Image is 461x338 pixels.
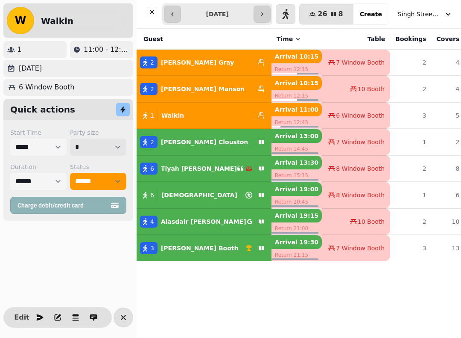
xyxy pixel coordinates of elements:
[271,182,322,196] p: Arrival 19:00
[137,132,271,152] button: 2[PERSON_NAME] Clouston
[150,217,154,226] span: 4
[150,138,154,146] span: 2
[338,11,343,18] span: 8
[271,129,322,143] p: Arrival 13:00
[15,15,26,26] span: W
[271,90,322,102] p: Return 12:15
[360,11,382,17] span: Create
[150,85,154,93] span: 2
[318,11,327,18] span: 26
[150,164,154,173] span: 6
[322,29,390,50] th: Table
[336,164,385,173] span: 8 Window Booth
[271,116,322,128] p: Return 12:45
[271,76,322,90] p: Arrival 10:15
[390,129,431,155] td: 1
[358,217,385,226] span: 10 Booth
[70,163,126,171] label: Status
[390,235,431,261] td: 3
[271,169,322,181] p: Return 15:15
[390,76,431,102] td: 2
[271,156,322,169] p: Arrival 13:30
[137,29,271,50] th: Guest
[271,63,322,75] p: Return 12:15
[271,196,322,208] p: Return 20:45
[137,185,271,205] button: 6[DEMOGRAPHIC_DATA]
[41,15,73,27] h2: Walkin
[336,138,385,146] span: 7 Window Booth
[137,105,271,126] button: 1Walkin
[271,209,322,222] p: Arrival 19:15
[271,103,322,116] p: Arrival 11:00
[271,50,322,63] p: Arrival 10:15
[150,244,154,252] span: 3
[336,244,385,252] span: 7 Window Booth
[161,85,245,93] p: [PERSON_NAME] Manson
[17,314,27,321] span: Edit
[150,111,154,120] span: 1
[10,128,67,137] label: Start Time
[398,10,441,18] span: Singh Street Bruntsfield
[390,155,431,182] td: 2
[19,63,42,74] p: [DATE]
[70,128,126,137] label: Party size
[161,191,237,199] p: [DEMOGRAPHIC_DATA]
[271,143,322,155] p: Return 14:45
[271,249,322,261] p: Return 21:15
[19,82,74,92] p: 6 Window Booth
[390,50,431,76] td: 2
[390,102,431,129] td: 3
[10,197,126,214] button: Charge debit/credit card
[390,29,431,50] th: Bookings
[277,35,293,43] span: Time
[137,79,271,99] button: 2[PERSON_NAME] Manson
[137,238,271,258] button: 3[PERSON_NAME] Booth
[161,164,237,173] p: Tiyah [PERSON_NAME]
[84,44,130,55] p: 11:00 - 12:45
[137,158,271,179] button: 6Tiyah [PERSON_NAME]
[353,4,389,24] button: Create
[18,202,109,208] span: Charge debit/credit card
[271,235,322,249] p: Arrival 19:30
[13,309,30,326] button: Edit
[17,44,21,55] p: 1
[336,191,385,199] span: 8 Window Booth
[137,52,271,73] button: 2[PERSON_NAME] Gray
[336,111,385,120] span: 6 Window Booth
[161,217,246,226] p: Alasdair [PERSON_NAME]
[336,58,385,67] span: 7 Window Booth
[390,208,431,235] td: 2
[358,85,385,93] span: 10 Booth
[161,111,184,120] p: Walkin
[271,222,322,234] p: Return 21:00
[161,138,248,146] p: [PERSON_NAME] Clouston
[393,6,458,22] button: Singh Street Bruntsfield
[10,104,75,116] h2: Quick actions
[299,4,353,24] button: 268
[150,191,154,199] span: 6
[137,211,271,232] button: 4Alasdair [PERSON_NAME]
[150,58,154,67] span: 2
[161,58,234,67] p: [PERSON_NAME] Gray
[10,163,67,171] label: Duration
[390,182,431,208] td: 1
[161,244,239,252] p: [PERSON_NAME] Booth
[277,35,301,43] button: Time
